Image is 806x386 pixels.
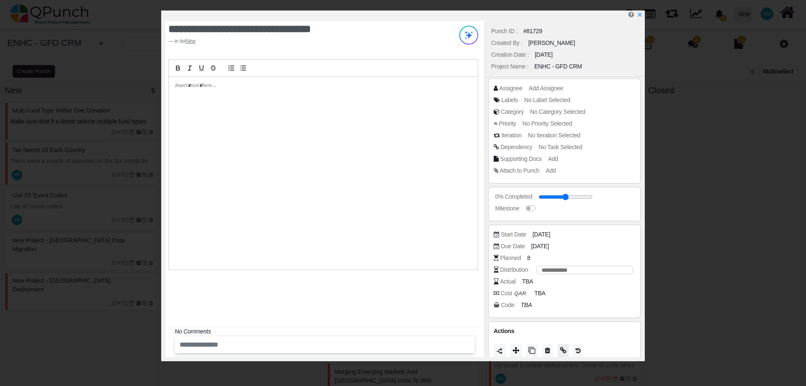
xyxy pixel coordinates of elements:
span: Actions [494,328,514,334]
div: 0% Completed [495,192,532,201]
img: Try writing with AI [459,26,478,45]
div: Attach to Punch [500,166,539,175]
div: Project Name : [491,62,529,71]
div: Supporting Docs [500,155,542,163]
i: Edit Punch [628,11,634,18]
div: Assignee [499,84,522,93]
span: No Label Selected [524,97,570,103]
div: Distribution [500,265,528,274]
div: Iteration [501,131,521,140]
div: Due Date [501,242,525,251]
div: Category [501,108,524,116]
div: Priority [499,119,516,128]
i: TBA [521,302,532,308]
div: Code [501,301,514,310]
div: Start Date [501,230,526,239]
span: [DATE] [531,242,549,251]
span: [DATE] [532,230,550,239]
span: Add [548,155,558,162]
button: Copy [526,344,538,357]
div: Labels [501,96,518,105]
svg: x [637,12,643,18]
div: Creation Date : [491,50,529,59]
button: Move [510,344,522,357]
cite: Source Title [186,38,196,44]
div: [DATE] [535,50,552,59]
a: x [637,11,643,18]
span: No Priority Selected [523,120,572,127]
div: [PERSON_NAME] [528,39,575,47]
div: #81729 [523,27,542,36]
span: 8 [527,254,531,263]
div: Cost [500,289,528,298]
div: Dependency [500,143,532,152]
footer: in list [168,37,424,45]
div: Milestone [495,204,519,213]
span: Add Assignee [529,85,563,92]
div: Created By : [491,39,522,47]
button: Duration should be greater than 1 day to split [494,344,505,357]
img: LaQAAAABJRU5ErkJggg== [496,348,503,355]
div: ENHC - GFD CRM [534,62,582,71]
button: History [573,344,583,357]
span: TBA [534,289,545,298]
button: Delete [542,344,553,357]
span: No Task Selected [539,144,582,150]
button: Copy Link [557,344,569,357]
b: QAR [514,290,526,297]
u: New [186,38,196,44]
i: No Comments [175,328,211,335]
span: No Category Selected [530,108,585,115]
span: TBA [522,277,533,286]
span: No Iteration Selected [528,132,580,139]
div: Actual [500,277,516,286]
div: Planned [500,254,521,263]
span: Add [546,167,556,174]
div: Punch ID : [491,27,518,36]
